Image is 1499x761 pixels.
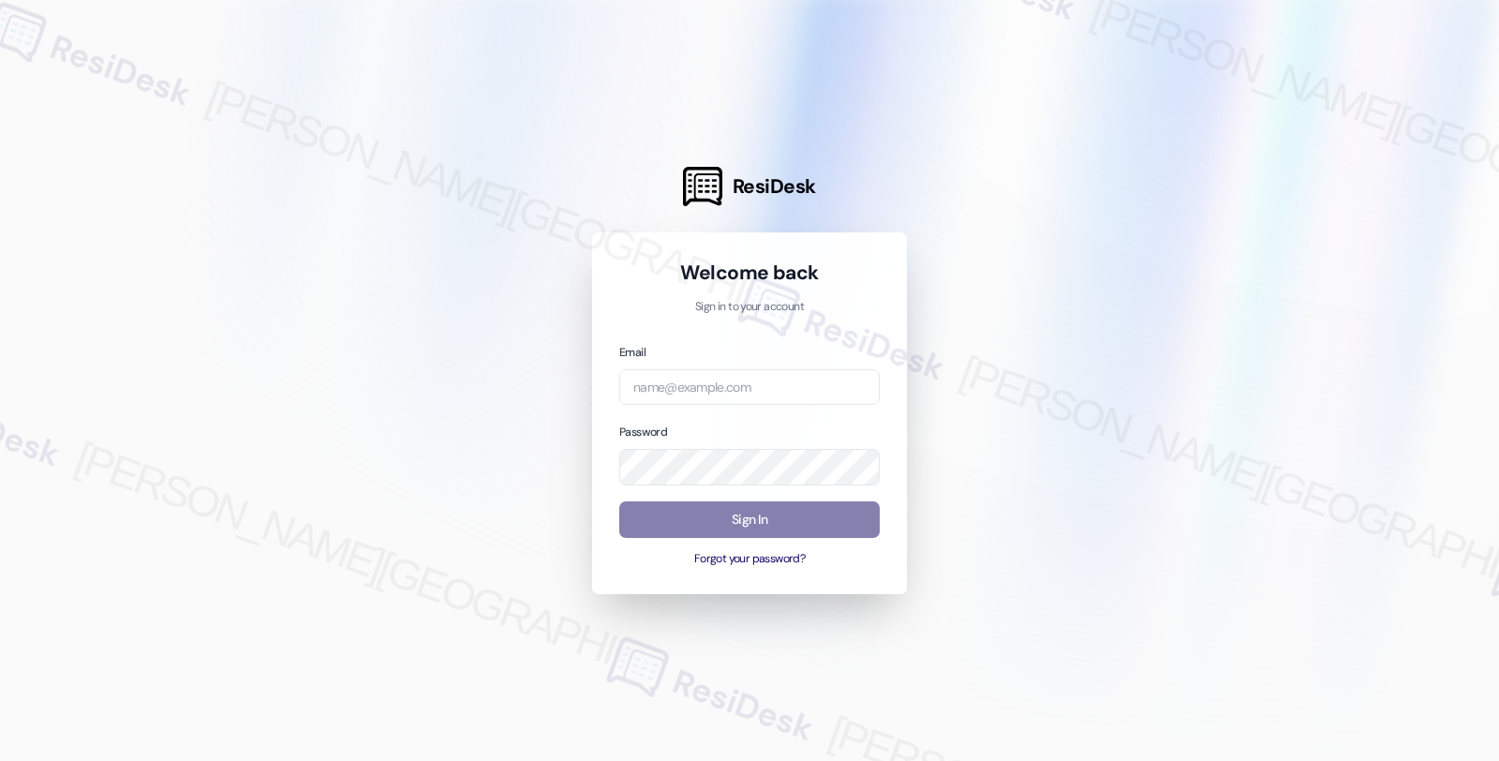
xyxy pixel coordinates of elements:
[619,551,880,568] button: Forgot your password?
[683,167,722,206] img: ResiDesk Logo
[619,260,880,286] h1: Welcome back
[619,299,880,316] p: Sign in to your account
[619,425,667,440] label: Password
[619,345,646,360] label: Email
[733,173,816,200] span: ResiDesk
[619,501,880,538] button: Sign In
[619,369,880,406] input: name@example.com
